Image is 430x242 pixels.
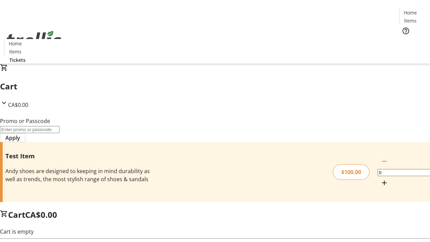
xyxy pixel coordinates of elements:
[9,40,22,47] span: Home
[4,23,64,57] img: Orient E2E Organization fhlrt2G9Lx's Logo
[404,39,421,46] span: Tickets
[5,134,20,142] span: Apply
[9,48,21,55] span: Items
[404,17,417,24] span: Items
[333,164,370,180] div: $100.00
[399,39,426,46] a: Tickets
[4,48,26,55] a: Items
[399,24,413,38] button: Help
[25,209,57,220] span: CA$0.00
[8,101,28,109] span: CA$0.00
[4,40,26,47] a: Home
[9,56,26,64] span: Tickets
[5,167,152,183] div: Andy shoes are designed to keeping in mind durability as well as trends, the most stylish range o...
[5,151,152,161] h3: Test Item
[378,176,391,190] button: Increment by one
[404,9,417,16] span: Home
[399,9,421,16] a: Home
[4,56,31,64] a: Tickets
[399,17,421,24] a: Items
